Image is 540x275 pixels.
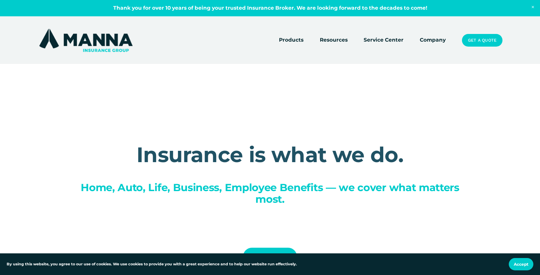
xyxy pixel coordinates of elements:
[81,181,462,205] span: Home, Auto, Life, Business, Employee Benefits — we cover what matters most.
[279,36,304,45] a: folder dropdown
[243,248,297,265] a: Get a Quote
[320,36,348,45] a: folder dropdown
[514,262,528,267] span: Accept
[509,258,533,270] button: Accept
[462,34,502,47] a: Get a Quote
[279,36,304,44] span: Products
[364,36,404,45] a: Service Center
[320,36,348,44] span: Resources
[38,27,134,53] img: Manna Insurance Group
[420,36,446,45] a: Company
[136,142,404,167] strong: Insurance is what we do.
[7,261,297,267] p: By using this website, you agree to our use of cookies. We use cookies to provide you with a grea...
